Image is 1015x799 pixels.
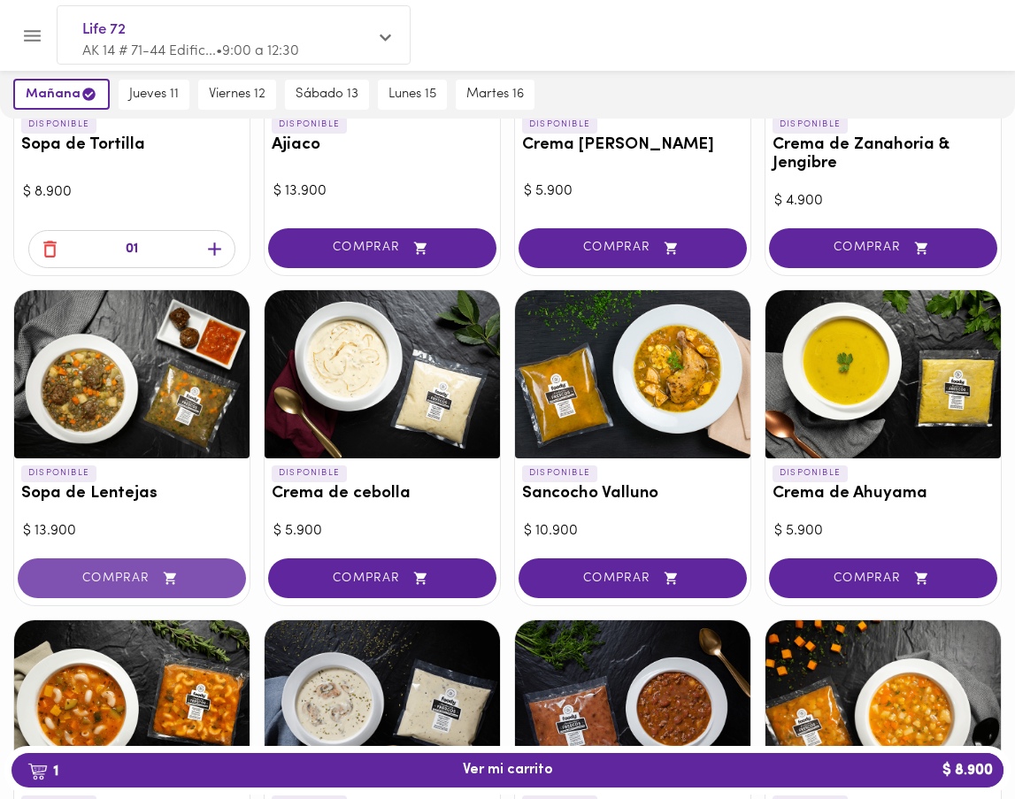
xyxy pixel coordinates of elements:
button: viernes 12 [198,80,276,110]
div: Sopa de Garbanzo [765,620,1001,788]
button: 1Ver mi carrito$ 8.900 [12,753,1003,787]
div: Sopa de Frijoles [515,620,750,788]
span: AK 14 # 71-44 Edific... • 9:00 a 12:30 [82,44,299,58]
div: $ 4.900 [774,191,992,211]
div: $ 13.900 [273,181,491,202]
p: DISPONIBLE [773,465,848,481]
div: $ 5.900 [273,521,491,542]
div: Sopa de Lentejas [14,290,250,458]
span: lunes 15 [388,87,436,103]
h3: Ajiaco [272,136,493,155]
h3: Crema [PERSON_NAME] [522,136,743,155]
button: COMPRAR [18,558,246,598]
p: DISPONIBLE [21,117,96,133]
span: COMPRAR [791,571,975,586]
p: DISPONIBLE [773,117,848,133]
button: COMPRAR [769,558,997,598]
h3: Crema de Zanahoria & Jengibre [773,136,994,173]
button: COMPRAR [769,228,997,268]
button: COMPRAR [519,228,747,268]
div: Crema de Champiñones [265,620,500,788]
span: jueves 11 [129,87,179,103]
span: COMPRAR [791,241,975,256]
div: $ 10.900 [524,521,742,542]
div: $ 8.900 [23,182,241,203]
p: DISPONIBLE [272,465,347,481]
span: COMPRAR [290,241,474,256]
span: Ver mi carrito [463,762,553,779]
span: viernes 12 [209,87,265,103]
h3: Sopa de Lentejas [21,485,242,503]
span: mañana [26,86,97,103]
iframe: Messagebird Livechat Widget [912,696,997,781]
button: lunes 15 [378,80,447,110]
div: Sancocho Valluno [515,290,750,458]
p: 01 [126,240,138,260]
h3: Crema de Ahuyama [773,485,994,503]
p: DISPONIBLE [272,117,347,133]
span: COMPRAR [541,571,725,586]
p: DISPONIBLE [522,117,597,133]
button: sábado 13 [285,80,369,110]
button: COMPRAR [519,558,747,598]
p: DISPONIBLE [522,465,597,481]
button: COMPRAR [268,558,496,598]
span: COMPRAR [40,571,224,586]
h3: Sancocho Valluno [522,485,743,503]
span: sábado 13 [296,87,358,103]
button: COMPRAR [268,228,496,268]
img: cart.png [27,763,48,780]
h3: Sopa de Tortilla [21,136,242,155]
span: COMPRAR [290,571,474,586]
h3: Crema de cebolla [272,485,493,503]
p: DISPONIBLE [21,465,96,481]
div: $ 13.900 [23,521,241,542]
button: Menu [11,14,54,58]
b: 1 [17,759,69,782]
div: Sopa Minestrone [14,620,250,788]
span: Life 72 [82,19,367,42]
div: $ 5.900 [524,181,742,202]
div: Crema de Ahuyama [765,290,1001,458]
button: jueves 11 [119,80,189,110]
button: martes 16 [456,80,534,110]
div: Crema de cebolla [265,290,500,458]
button: mañana [13,79,110,110]
div: $ 5.900 [774,521,992,542]
span: COMPRAR [541,241,725,256]
span: martes 16 [466,87,524,103]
